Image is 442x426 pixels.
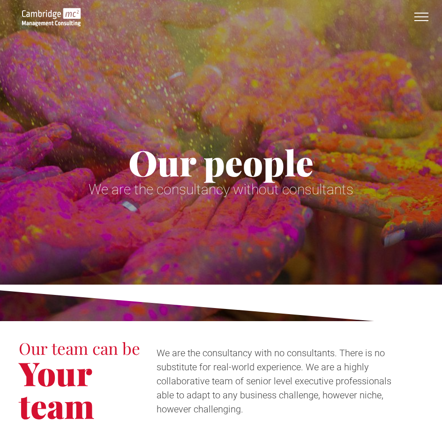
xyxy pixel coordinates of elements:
span: We are the consultancy without consultants [89,181,353,198]
button: menu [409,5,434,29]
span: We are the consultancy with no consultants. There is no substitute for real-world experience. We ... [157,347,391,415]
span: Our people [128,139,314,185]
span: Our team can be [19,337,140,359]
img: Cambridge Management Logo [22,8,81,26]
